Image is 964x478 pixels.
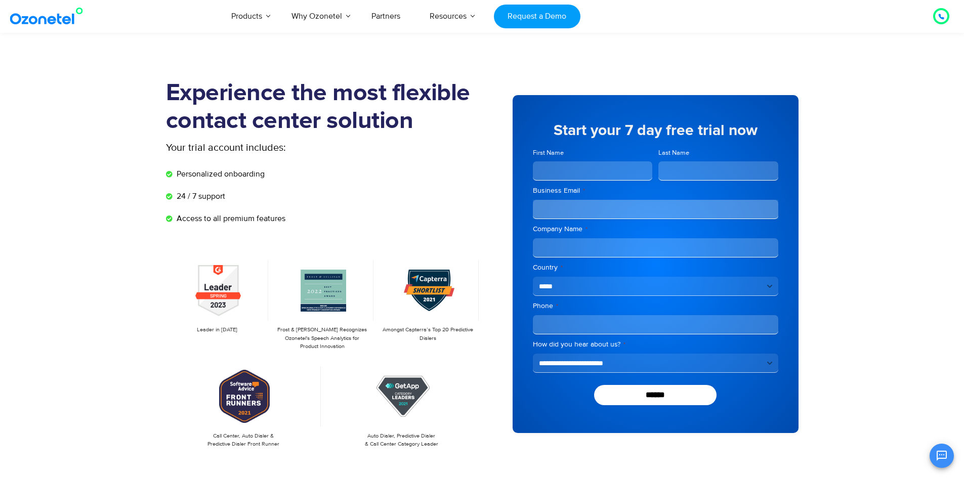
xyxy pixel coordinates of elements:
span: Personalized onboarding [174,168,265,180]
p: Amongst Capterra’s Top 20 Predictive Dialers [382,326,474,342]
span: 24 / 7 support [174,190,225,202]
label: Phone [533,301,778,311]
label: Company Name [533,224,778,234]
label: How did you hear about us? [533,339,778,350]
p: Frost & [PERSON_NAME] Recognizes Ozonetel's Speech Analytics for Product Innovation [276,326,368,351]
label: Last Name [658,148,778,158]
p: Your trial account includes: [166,140,406,155]
p: Leader in [DATE] [171,326,263,334]
button: Open chat [930,444,954,468]
span: Access to all premium features [174,212,285,225]
p: Auto Dialer, Predictive Dialer & Call Center Category Leader [329,432,474,449]
label: First Name [533,148,653,158]
h1: Experience the most flexible contact center solution [166,79,482,135]
a: Request a Demo [494,5,580,28]
label: Business Email [533,186,778,196]
label: Country [533,263,778,273]
h5: Start your 7 day free trial now [533,123,778,138]
p: Call Center, Auto Dialer & Predictive Dialer Front Runner [171,432,316,449]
